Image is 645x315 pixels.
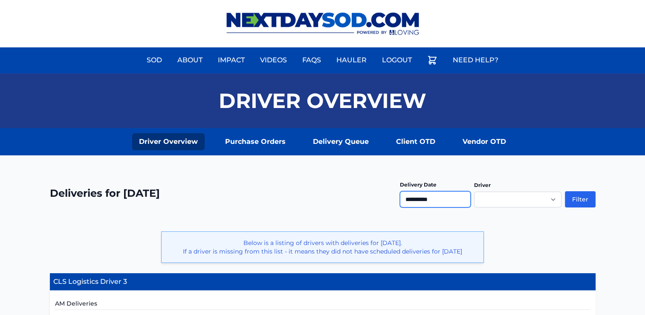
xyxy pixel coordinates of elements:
a: Driver Overview [132,133,205,150]
h5: AM Deliveries [55,299,590,310]
input: Use the arrow keys to pick a date [400,191,471,207]
button: Filter [565,191,596,207]
a: FAQs [297,50,326,70]
a: Sod [142,50,167,70]
a: About [172,50,208,70]
label: Driver [474,182,491,188]
a: Delivery Queue [306,133,376,150]
a: Videos [255,50,292,70]
a: Impact [213,50,250,70]
h2: Deliveries for [DATE] [50,187,160,200]
a: Logout [377,50,417,70]
p: Below is a listing of drivers with deliveries for [DATE]. If a driver is missing from this list -... [168,239,477,256]
a: Vendor OTD [456,133,513,150]
a: Hauler [331,50,372,70]
a: Client OTD [389,133,442,150]
h1: Driver Overview [219,90,426,111]
label: Delivery Date [400,181,437,188]
h4: CLS Logistics Driver 3 [50,273,596,291]
a: Need Help? [448,50,503,70]
a: Purchase Orders [218,133,292,150]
